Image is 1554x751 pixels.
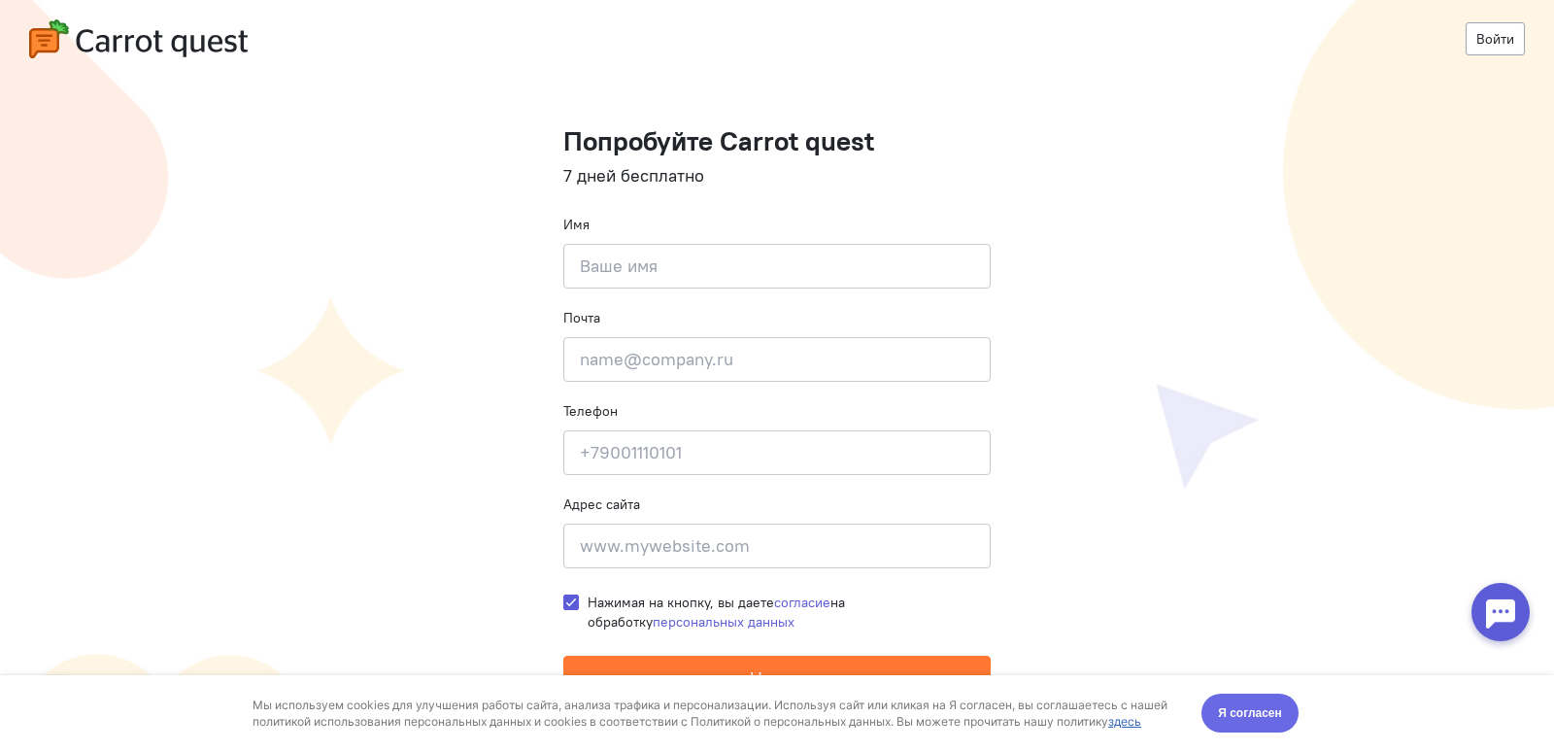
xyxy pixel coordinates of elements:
label: Телефон [563,401,618,421]
img: carrot-quest-logo.svg [29,19,248,58]
div: Мы используем cookies для улучшения работы сайта, анализа трафика и персонализации. Используя сай... [253,21,1179,54]
button: Я согласен [1201,18,1299,57]
span: Я согласен [1218,28,1282,48]
a: здесь [1108,39,1141,53]
input: www.mywebsite.com [563,524,991,568]
input: +79001110101 [563,430,991,475]
input: Ваше имя [563,244,991,289]
span: Начать [750,666,805,689]
a: согласие [774,594,830,611]
button: Начать [563,656,991,700]
h4: 7 дней бесплатно [563,166,991,186]
a: Войти [1466,22,1525,55]
a: персональных данных [653,613,794,631]
span: Нажимая на кнопку, вы даете на обработку [588,594,845,631]
input: name@company.ru [563,337,991,382]
label: Почта [563,308,600,327]
label: Имя [563,215,590,234]
label: Адрес сайта [563,495,640,514]
h1: Попробуйте Carrot quest [563,126,991,156]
